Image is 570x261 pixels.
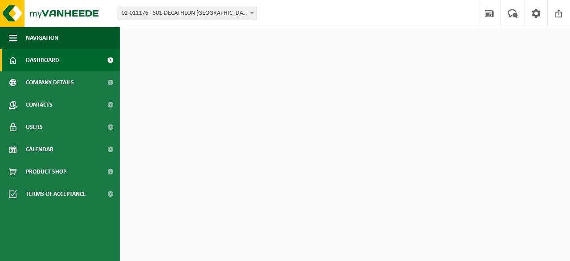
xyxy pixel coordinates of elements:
font: Product Shop [26,169,66,175]
font: Calendar [26,146,53,153]
font: Terms of acceptance [26,191,86,198]
font: Navigation [26,35,58,41]
font: Contacts [26,102,53,108]
font: Users [26,124,43,131]
font: Company details [26,79,74,86]
font: Dashboard [26,57,59,64]
span: 02-011176 - 501-DECATHLON BRUGGE - BRUGGE [118,7,256,20]
font: 02-011176 - 501-DECATHLON [GEOGRAPHIC_DATA] - [GEOGRAPHIC_DATA] [122,10,309,17]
